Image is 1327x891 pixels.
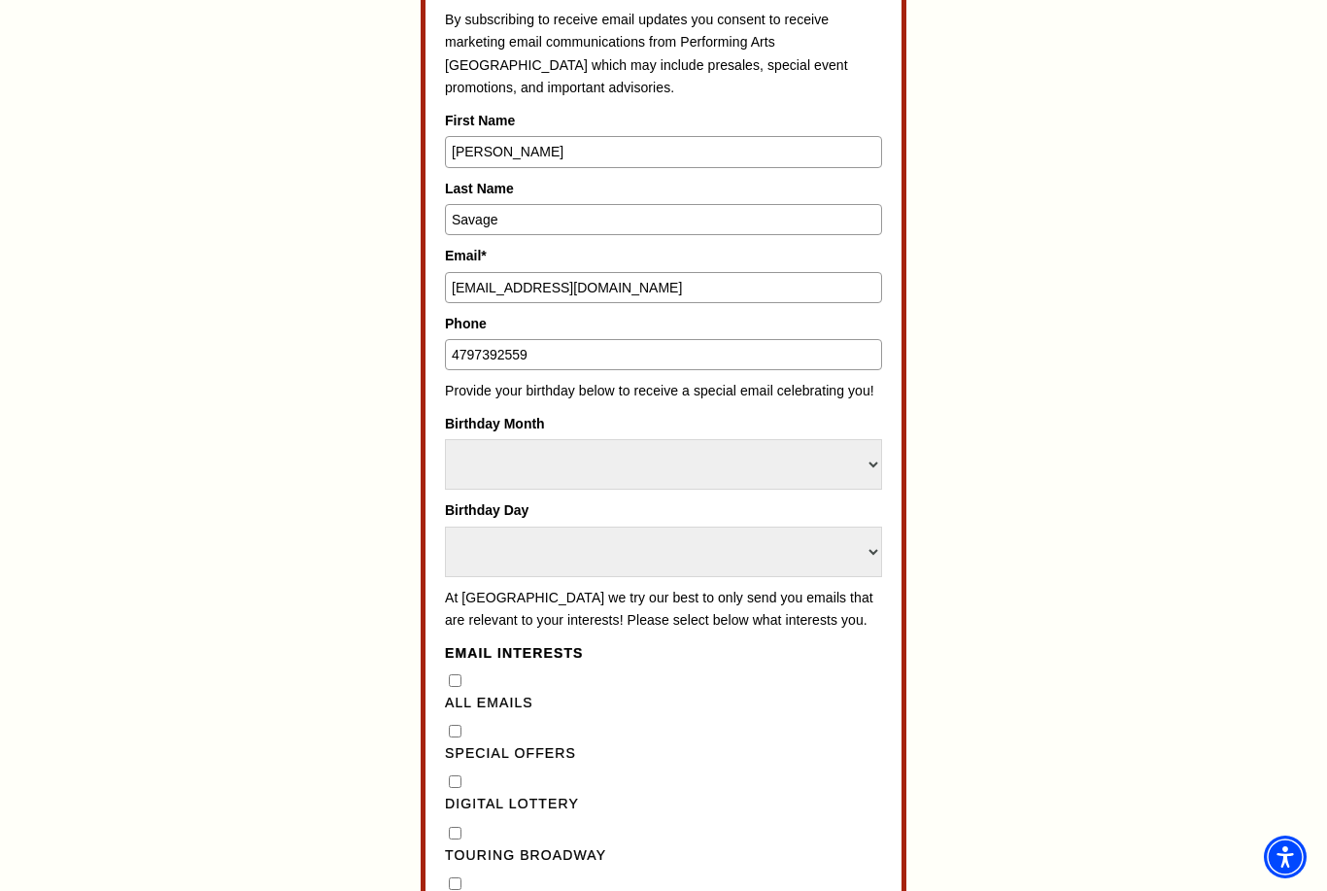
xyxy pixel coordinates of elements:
[445,313,882,334] label: Phone
[445,245,882,266] label: Email*
[445,9,882,100] p: By subscribing to receive email updates you consent to receive marketing email communications fro...
[445,793,882,816] label: Digital Lottery
[445,204,882,235] input: Type your last name
[445,742,882,766] label: Special Offers
[445,178,882,199] label: Last Name
[445,499,882,521] label: Birthday Day
[445,587,882,633] p: At [GEOGRAPHIC_DATA] we try our best to only send you emails that are relevant to your interests!...
[445,339,882,370] input: Type your phone number
[445,272,882,303] input: Type your email
[445,413,882,434] label: Birthday Month
[445,380,882,403] p: Provide your birthday below to receive a special email celebrating you!
[445,692,882,715] label: All Emails
[445,110,882,131] label: First Name
[1264,836,1307,878] div: Accessibility Menu
[445,642,584,666] legend: Email Interests
[445,844,882,868] label: Touring Broadway
[445,136,882,167] input: Type your first name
